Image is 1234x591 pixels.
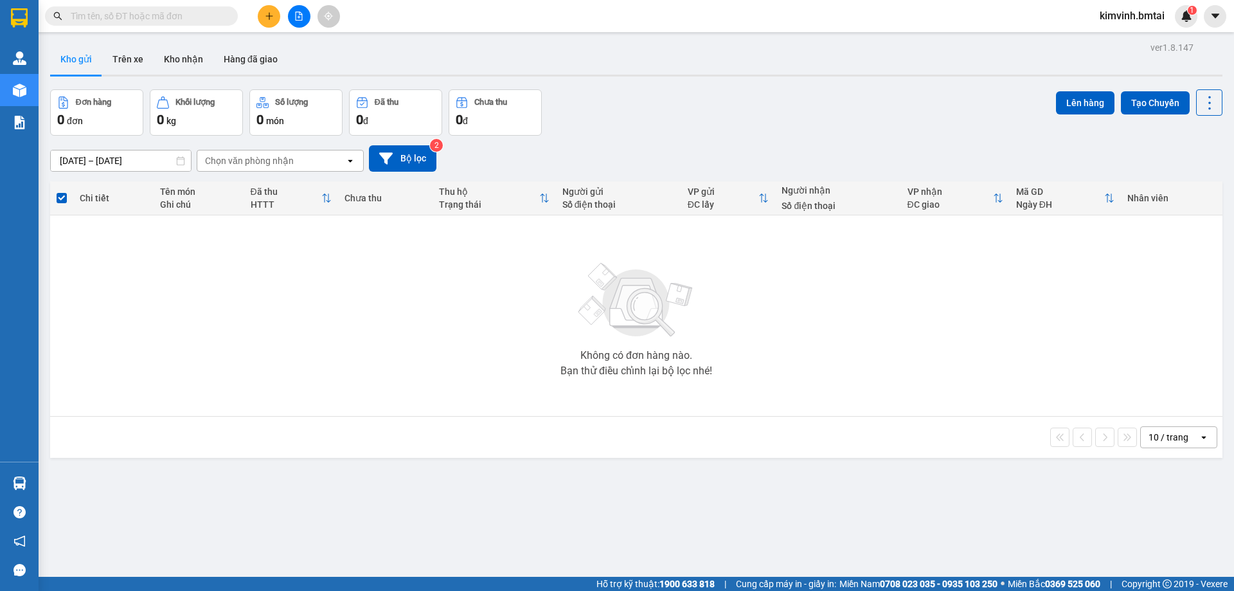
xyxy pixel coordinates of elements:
[51,150,191,171] input: Select a date range.
[456,112,463,127] span: 0
[1210,10,1221,22] span: caret-down
[345,156,355,166] svg: open
[1008,577,1100,591] span: Miền Bắc
[1181,10,1192,22] img: icon-new-feature
[13,506,26,518] span: question-circle
[244,181,339,215] th: Toggle SortBy
[681,181,776,215] th: Toggle SortBy
[908,186,993,197] div: VP nhận
[213,44,288,75] button: Hàng đã giao
[53,12,62,21] span: search
[1121,91,1190,114] button: Tạo Chuyến
[266,116,284,126] span: món
[76,98,111,107] div: Đơn hàng
[901,181,1010,215] th: Toggle SortBy
[71,9,222,23] input: Tìm tên, số ĐT hoặc mã đơn
[1149,431,1188,444] div: 10 / trang
[1045,579,1100,589] strong: 0369 525 060
[562,186,675,197] div: Người gửi
[908,199,993,210] div: ĐC giao
[1188,6,1197,15] sup: 1
[1127,193,1216,203] div: Nhân viên
[688,199,759,210] div: ĐC lấy
[288,5,310,28] button: file-add
[166,116,176,126] span: kg
[205,154,294,167] div: Chọn văn phòng nhận
[880,579,997,589] strong: 0708 023 035 - 0935 103 250
[13,564,26,576] span: message
[150,89,243,136] button: Khối lượng0kg
[13,535,26,547] span: notification
[13,477,26,490] img: warehouse-icon
[1089,8,1175,24] span: kimvinh.bmtai
[839,577,997,591] span: Miền Nam
[572,255,701,345] img: svg+xml;base64,PHN2ZyBjbGFzcz0ibGlzdC1wbHVnX19zdmciIHhtbG5zPSJodHRwOi8vd3d3LnczLm9yZy8yMDAwL3N2Zy...
[580,350,692,361] div: Không có đơn hàng nào.
[175,98,215,107] div: Khối lượng
[439,199,539,210] div: Trạng thái
[317,5,340,28] button: aim
[251,186,322,197] div: Đã thu
[13,84,26,97] img: warehouse-icon
[349,89,442,136] button: Đã thu0đ
[433,181,556,215] th: Toggle SortBy
[1016,186,1104,197] div: Mã GD
[50,89,143,136] button: Đơn hàng0đơn
[275,98,308,107] div: Số lượng
[154,44,213,75] button: Kho nhận
[439,186,539,197] div: Thu hộ
[50,44,102,75] button: Kho gửi
[1190,6,1194,15] span: 1
[375,98,398,107] div: Đã thu
[782,185,894,195] div: Người nhận
[67,116,83,126] span: đơn
[11,8,28,28] img: logo-vxr
[1010,181,1121,215] th: Toggle SortBy
[1110,577,1112,591] span: |
[736,577,836,591] span: Cung cấp máy in - giấy in:
[102,44,154,75] button: Trên xe
[57,112,64,127] span: 0
[369,145,436,172] button: Bộ lọc
[724,577,726,591] span: |
[659,579,715,589] strong: 1900 633 818
[356,112,363,127] span: 0
[251,199,322,210] div: HTTT
[1204,5,1226,28] button: caret-down
[430,139,443,152] sup: 2
[1163,579,1172,588] span: copyright
[562,199,675,210] div: Số điện thoại
[1056,91,1114,114] button: Lên hàng
[157,112,164,127] span: 0
[344,193,426,203] div: Chưa thu
[13,116,26,129] img: solution-icon
[249,89,343,136] button: Số lượng0món
[80,193,147,203] div: Chi tiết
[160,186,238,197] div: Tên món
[688,186,759,197] div: VP gửi
[13,51,26,65] img: warehouse-icon
[463,116,468,126] span: đ
[256,112,264,127] span: 0
[265,12,274,21] span: plus
[560,366,712,376] div: Bạn thử điều chỉnh lại bộ lọc nhé!
[294,12,303,21] span: file-add
[1199,432,1209,442] svg: open
[1001,581,1005,586] span: ⚪️
[782,201,894,211] div: Số điện thoại
[324,12,333,21] span: aim
[449,89,542,136] button: Chưa thu0đ
[363,116,368,126] span: đ
[160,199,238,210] div: Ghi chú
[596,577,715,591] span: Hỗ trợ kỹ thuật:
[1150,41,1194,55] div: ver 1.8.147
[474,98,507,107] div: Chưa thu
[1016,199,1104,210] div: Ngày ĐH
[258,5,280,28] button: plus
